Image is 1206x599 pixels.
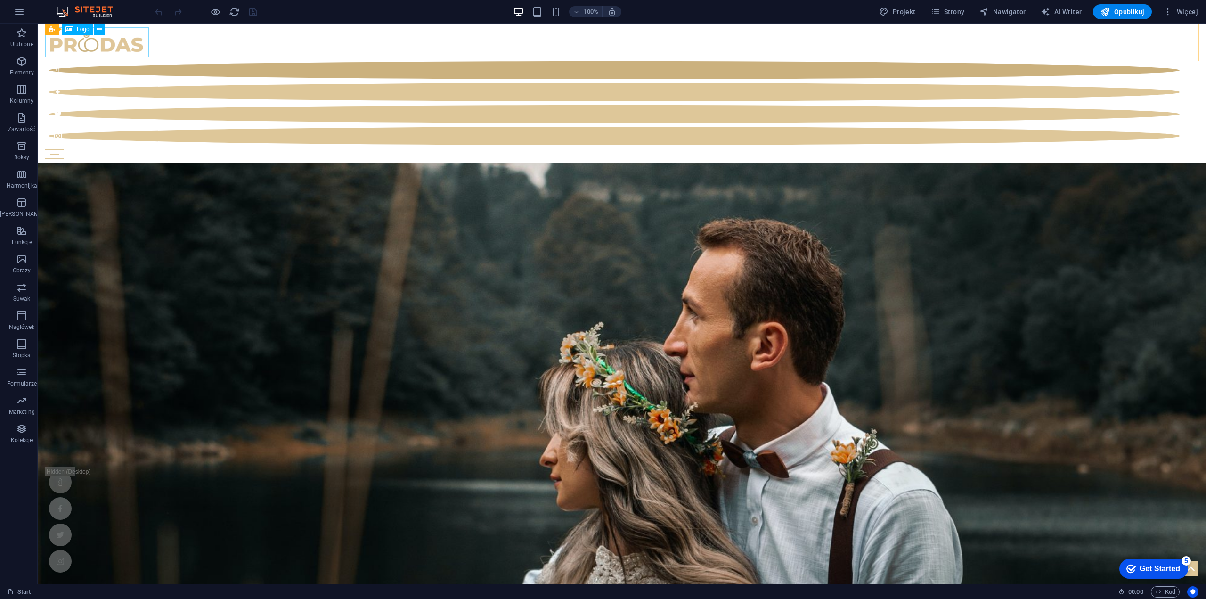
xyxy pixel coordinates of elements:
img: Editor Logo [54,6,125,17]
button: 100% [569,6,603,17]
span: 00 00 [1128,586,1143,598]
p: Suwak [13,295,31,303]
button: Projekt [875,4,919,19]
button: Kod [1151,586,1180,598]
p: Boksy [14,154,30,161]
p: Ulubione [10,41,33,48]
button: Więcej [1159,4,1202,19]
div: Projekt (Ctrl+Alt+Y) [875,4,919,19]
p: Harmonijka [7,182,37,189]
span: Strony [931,7,965,16]
div: 5 [67,2,77,11]
p: Kolumny [10,97,33,105]
div: Get Started [25,10,66,19]
span: Więcej [1163,7,1198,16]
button: reload [228,6,240,17]
p: Obrazy [13,267,31,274]
span: Kod [1155,586,1175,598]
p: Formularze [7,380,37,387]
i: Po zmianie rozmiaru automatycznie dostosowuje poziom powiększenia do wybranego urządzenia. [608,8,616,16]
button: Nawigator [976,4,1029,19]
p: Nagłówek [9,323,35,331]
a: Kliknij, aby anulować zaznaczenie. Kliknij dwukrotnie, aby otworzyć Strony [8,586,31,598]
button: AI Writer [1037,4,1085,19]
div: Get Started 5 items remaining, 0% complete [5,5,74,25]
button: Kliknij tutaj, aby wyjść z trybu podglądu i kontynuować edycję [210,6,221,17]
h6: 100% [583,6,598,17]
p: Zawartość [8,125,35,133]
span: : [1135,588,1136,595]
p: Stopka [13,352,31,359]
span: Nawigator [979,7,1026,16]
p: Elementy [10,69,34,76]
p: Funkcje [12,238,32,246]
p: Kolekcje [11,436,33,444]
button: Usercentrics [1187,586,1198,598]
i: Przeładuj stronę [229,7,240,17]
h6: Czas sesji [1118,586,1143,598]
button: Opublikuj [1093,4,1152,19]
span: AI Writer [1041,7,1082,16]
button: Strony [927,4,969,19]
p: Marketing [9,408,35,416]
span: Opublikuj [1100,7,1144,16]
span: Projekt [879,7,915,16]
span: Logo [77,26,90,32]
